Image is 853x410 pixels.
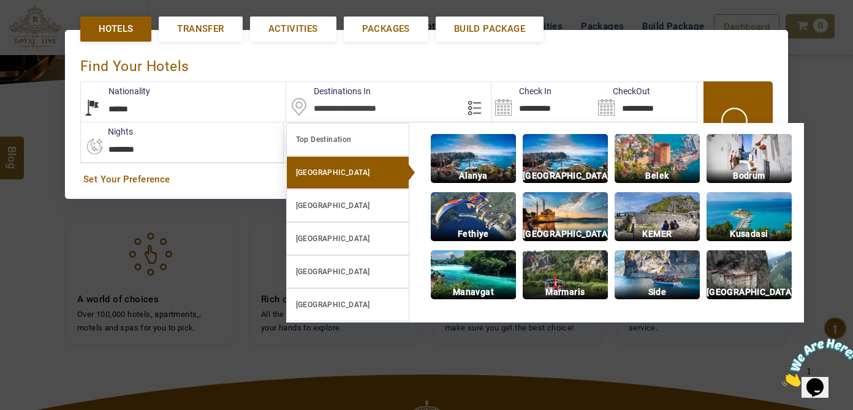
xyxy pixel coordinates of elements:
[80,125,133,138] label: nights
[80,45,773,81] div: Find Your Hotels
[83,173,770,186] a: Set Your Preference
[491,82,594,122] input: Search
[431,250,516,299] img: img
[523,250,608,299] img: img
[268,23,318,35] span: Activities
[523,134,608,183] img: img
[286,255,409,288] a: [GEOGRAPHIC_DATA]
[523,169,608,183] p: [GEOGRAPHIC_DATA]
[707,250,792,299] img: img
[296,267,370,276] b: [GEOGRAPHIC_DATA]
[344,17,428,42] a: Packages
[454,23,525,35] span: Build Package
[250,17,336,42] a: Activities
[177,23,224,35] span: Transfer
[523,192,608,241] img: img
[431,169,516,183] p: Alanya
[777,334,853,392] iframe: chat widget
[286,123,409,156] a: Top Destination
[80,17,151,42] a: Hotels
[81,85,150,97] label: Nationality
[523,285,608,299] p: Marmaris
[286,222,409,255] a: [GEOGRAPHIC_DATA]
[296,300,370,309] b: [GEOGRAPHIC_DATA]
[523,227,608,241] p: [GEOGRAPHIC_DATA]
[431,192,516,241] img: img
[615,227,700,241] p: KEMER
[707,169,792,183] p: Bodrum
[594,85,650,97] label: CheckOut
[159,17,242,42] a: Transfer
[296,234,370,243] b: [GEOGRAPHIC_DATA]
[431,227,516,241] p: Fethiye
[296,168,370,177] b: [GEOGRAPHIC_DATA]
[615,192,700,241] img: img
[707,192,792,241] img: img
[431,134,516,183] img: img
[615,285,700,299] p: Side
[286,156,409,189] a: [GEOGRAPHIC_DATA]
[491,85,552,97] label: Check In
[707,285,792,299] p: [GEOGRAPHIC_DATA]
[362,23,410,35] span: Packages
[286,189,409,222] a: [GEOGRAPHIC_DATA]
[707,227,792,241] p: Kusadasi
[286,288,409,321] a: [GEOGRAPHIC_DATA]
[286,85,371,97] label: Destinations In
[296,201,370,210] b: [GEOGRAPHIC_DATA]
[594,82,697,122] input: Search
[5,5,81,53] img: Chat attention grabber
[615,134,700,183] img: img
[707,134,792,183] img: img
[431,285,516,299] p: Manavgat
[436,17,544,42] a: Build Package
[615,169,700,183] p: Belek
[615,250,700,299] img: img
[296,135,352,144] b: Top Destination
[5,5,10,15] span: 1
[284,125,338,138] label: Rooms
[99,23,133,35] span: Hotels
